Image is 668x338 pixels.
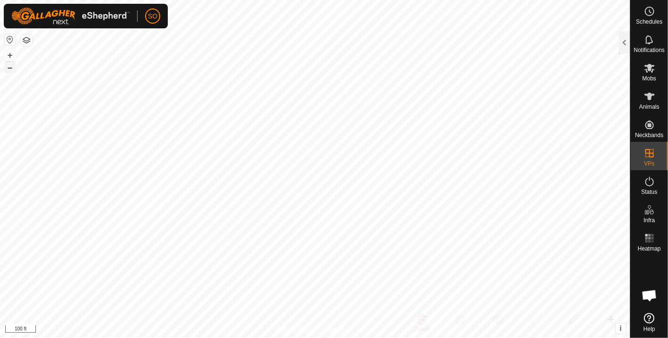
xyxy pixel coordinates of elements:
a: Help [631,309,668,336]
button: + [4,50,16,61]
div: Open chat [635,281,664,310]
span: i [620,324,622,332]
span: Heatmap [638,246,661,251]
img: Gallagher Logo [11,8,130,25]
button: Map Layers [21,35,32,46]
span: Notifications [634,47,665,53]
button: Reset Map [4,34,16,45]
span: Schedules [636,19,662,25]
span: Status [641,189,657,195]
span: Infra [643,217,655,223]
span: Mobs [642,76,656,81]
span: Neckbands [635,132,663,138]
span: Animals [639,104,659,110]
span: VPs [644,161,654,166]
a: Privacy Policy [278,326,313,334]
button: – [4,62,16,73]
a: Contact Us [324,326,352,334]
span: Help [643,326,655,332]
span: SO [148,11,157,21]
button: i [616,323,626,334]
